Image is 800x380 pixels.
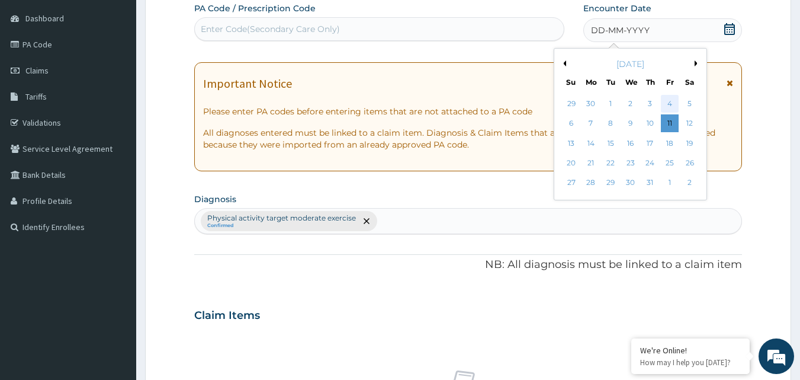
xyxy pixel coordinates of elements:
[661,135,679,152] div: Choose Friday, July 18th, 2025
[563,115,580,133] div: Choose Sunday, July 6th, 2025
[560,60,566,66] button: Previous Month
[661,95,679,113] div: Choose Friday, July 4th, 2025
[582,95,600,113] div: Choose Monday, June 30th, 2025
[602,95,620,113] div: Choose Tuesday, July 1st, 2025
[563,174,580,192] div: Choose Sunday, July 27th, 2025
[194,257,743,273] p: NB: All diagnosis must be linked to a claim item
[559,58,702,70] div: [DATE]
[661,115,679,133] div: Choose Friday, July 11th, 2025
[641,95,659,113] div: Choose Thursday, July 3rd, 2025
[201,23,340,35] div: Enter Code(Secondary Care Only)
[62,66,199,82] div: Chat with us now
[203,106,734,117] p: Please enter PA codes before entering items that are not attached to a PA code
[622,135,640,152] div: Choose Wednesday, July 16th, 2025
[622,115,640,133] div: Choose Wednesday, July 9th, 2025
[194,309,260,322] h3: Claim Items
[625,77,635,87] div: We
[591,24,650,36] span: DD-MM-YYYY
[641,174,659,192] div: Choose Thursday, July 31st, 2025
[681,135,699,152] div: Choose Saturday, July 19th, 2025
[602,174,620,192] div: Choose Tuesday, July 29th, 2025
[602,154,620,172] div: Choose Tuesday, July 22nd, 2025
[563,95,580,113] div: Choose Sunday, June 29th, 2025
[681,95,699,113] div: Choose Saturday, July 5th, 2025
[641,135,659,152] div: Choose Thursday, July 17th, 2025
[563,135,580,152] div: Choose Sunday, July 13th, 2025
[563,154,580,172] div: Choose Sunday, July 20th, 2025
[203,127,734,151] p: All diagnoses entered must be linked to a claim item. Diagnosis & Claim Items that are visible bu...
[602,135,620,152] div: Choose Tuesday, July 15th, 2025
[641,154,659,172] div: Choose Thursday, July 24th, 2025
[561,94,699,193] div: month 2025-07
[22,59,48,89] img: d_794563401_company_1708531726252_794563401
[203,77,292,90] h1: Important Notice
[582,154,600,172] div: Choose Monday, July 21st, 2025
[582,115,600,133] div: Choose Monday, July 7th, 2025
[582,135,600,152] div: Choose Monday, July 14th, 2025
[695,60,701,66] button: Next Month
[645,77,656,87] div: Th
[194,193,236,205] label: Diagnosis
[622,95,640,113] div: Choose Wednesday, July 2nd, 2025
[606,77,616,87] div: Tu
[602,115,620,133] div: Choose Tuesday, July 8th, 2025
[685,77,695,87] div: Sa
[681,174,699,192] div: Choose Saturday, August 2nd, 2025
[661,154,679,172] div: Choose Friday, July 25th, 2025
[681,115,699,133] div: Choose Saturday, July 12th, 2025
[25,65,49,76] span: Claims
[69,114,163,234] span: We're online!
[622,174,640,192] div: Choose Wednesday, July 30th, 2025
[640,357,741,368] p: How may I help you today?
[25,91,47,102] span: Tariffs
[194,2,316,14] label: PA Code / Prescription Code
[641,115,659,133] div: Choose Thursday, July 10th, 2025
[25,13,64,24] span: Dashboard
[640,345,741,356] div: We're Online!
[586,77,596,87] div: Mo
[194,6,223,34] div: Minimize live chat window
[622,154,640,172] div: Choose Wednesday, July 23rd, 2025
[6,254,226,295] textarea: Type your message and hit 'Enter'
[681,154,699,172] div: Choose Saturday, July 26th, 2025
[583,2,651,14] label: Encounter Date
[665,77,675,87] div: Fr
[566,77,576,87] div: Su
[661,174,679,192] div: Choose Friday, August 1st, 2025
[582,174,600,192] div: Choose Monday, July 28th, 2025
